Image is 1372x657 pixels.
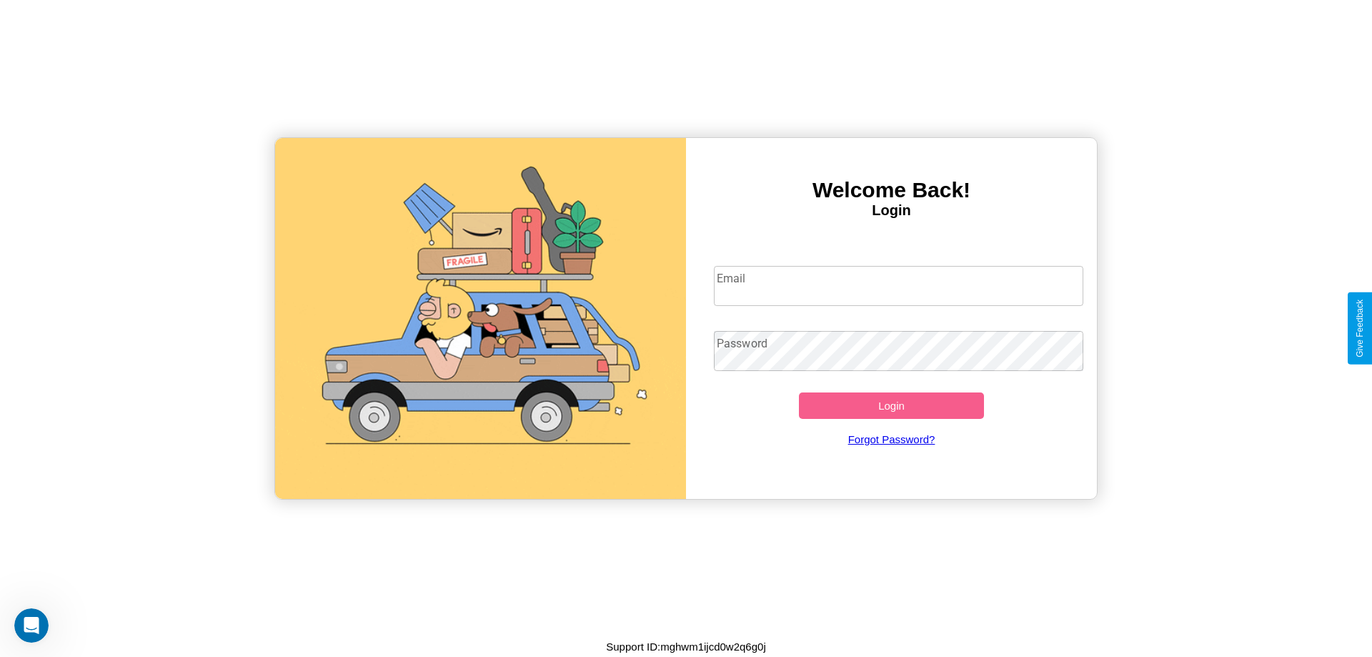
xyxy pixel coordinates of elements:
a: Forgot Password? [707,419,1077,460]
h3: Welcome Back! [686,178,1097,202]
img: gif [275,138,686,499]
h4: Login [686,202,1097,219]
p: Support ID: mghwm1ijcd0w2q6g0j [606,637,765,656]
button: Login [799,392,984,419]
iframe: Intercom live chat [14,608,49,643]
div: Give Feedback [1355,300,1365,357]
